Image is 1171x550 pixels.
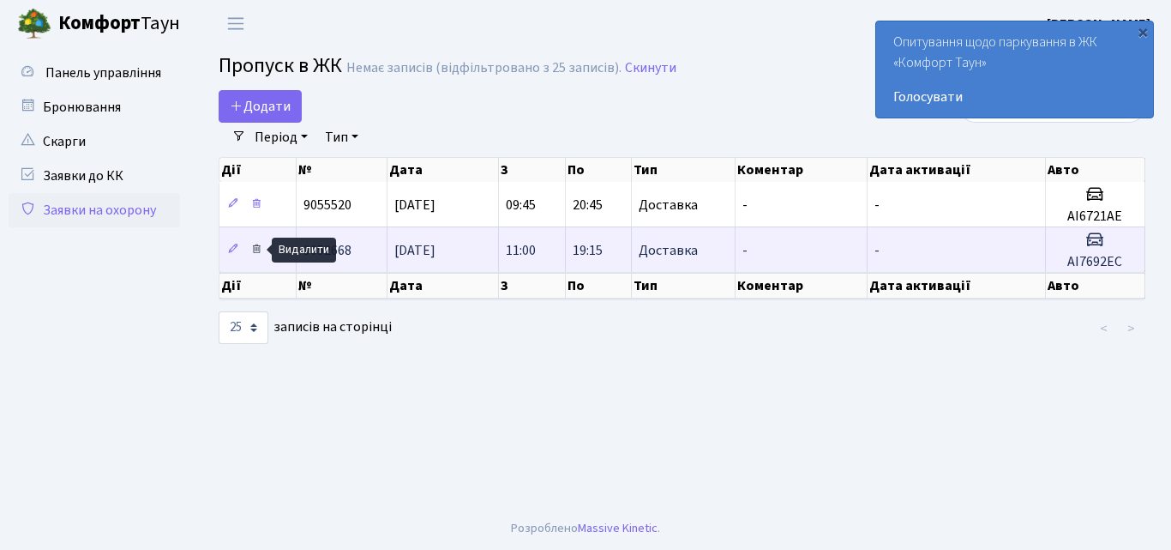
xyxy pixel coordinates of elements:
span: 19:15 [573,241,603,260]
span: - [742,241,748,260]
span: - [874,241,880,260]
h5: АІ6721АЕ [1053,209,1138,225]
b: Комфорт [58,9,141,37]
div: Опитування щодо паркування в ЖК «Комфорт Таун» [876,21,1153,118]
a: Додати [219,90,302,123]
th: № [297,158,388,182]
div: Розроблено . [511,519,660,538]
th: Коментар [736,273,868,299]
th: З [499,273,565,299]
select: записів на сторінці [219,311,268,344]
span: Доставка [639,244,698,257]
span: 20:45 [573,196,603,215]
th: Коментар [736,158,868,182]
th: Дата [387,158,499,182]
span: Доставка [639,198,698,212]
div: Немає записів (відфільтровано з 25 записів). [346,60,622,76]
th: Авто [1046,273,1145,299]
th: Тип [632,273,736,299]
th: Тип [632,158,736,182]
th: По [566,273,632,299]
a: Тип [318,123,365,152]
span: Додати [230,97,291,116]
th: № [297,273,388,299]
a: Панель управління [9,56,180,90]
div: × [1134,23,1151,40]
th: Дії [219,273,297,299]
th: Дії [219,158,297,182]
span: Панель управління [45,63,161,82]
img: logo.png [17,7,51,41]
th: Дата активації [868,273,1046,299]
span: [DATE] [394,196,435,215]
a: [PERSON_NAME] [1047,14,1150,34]
h5: АІ7692ЕС [1053,254,1138,270]
th: Дата активації [868,158,1046,182]
a: Період [248,123,315,152]
th: По [566,158,632,182]
a: Заявки на охорону [9,193,180,227]
span: Пропуск в ЖК [219,51,342,81]
th: З [499,158,565,182]
span: Таун [58,9,180,39]
span: 9055520 [303,196,351,215]
span: 09:45 [506,196,536,215]
b: [PERSON_NAME] [1047,15,1150,33]
label: записів на сторінці [219,311,392,344]
a: Голосувати [893,87,1136,107]
a: Скинути [625,60,676,76]
span: [DATE] [394,241,435,260]
span: - [742,196,748,215]
a: Бронювання [9,90,180,124]
div: Видалити [272,238,336,263]
button: Переключити навігацію [214,9,257,38]
span: 11:00 [506,241,536,260]
a: Скарги [9,124,180,159]
span: - [874,196,880,215]
a: Massive Kinetic [578,519,658,537]
a: Заявки до КК [9,159,180,193]
th: Дата [387,273,499,299]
